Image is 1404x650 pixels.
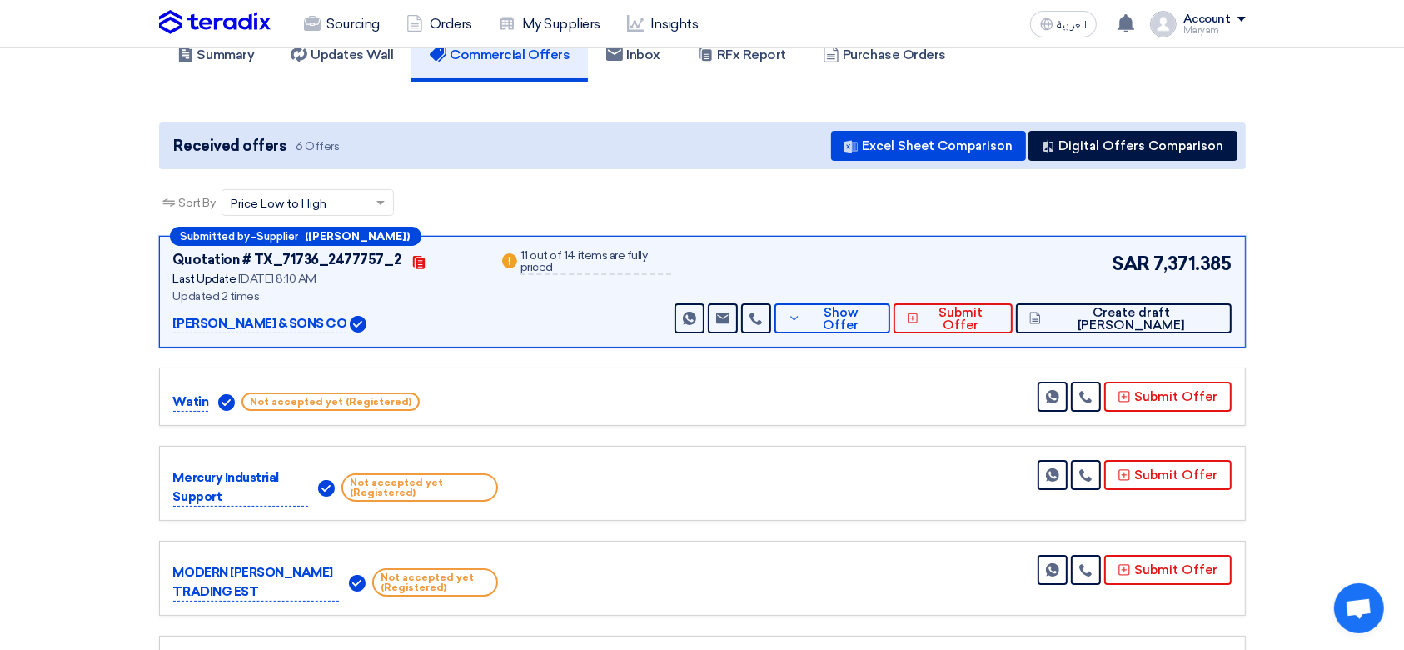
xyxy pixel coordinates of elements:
[173,287,479,305] div: Updated 2 times
[173,250,401,270] div: Quotation # TX_71736_2477757_2
[1153,250,1232,277] span: 7,371.385
[805,307,877,332] span: Show Offer
[1057,19,1087,31] span: العربية
[291,6,393,42] a: Sourcing
[606,47,660,63] h5: Inbox
[1104,460,1232,490] button: Submit Offer
[318,480,335,497] img: Verified Account
[179,194,216,212] span: Sort By
[679,28,804,82] a: RFx Report
[341,473,497,502] span: Not accepted yet (Registered)
[218,394,235,411] img: Verified Account
[306,231,411,242] b: ([PERSON_NAME])
[231,195,326,212] span: Price Low to High
[894,303,1013,333] button: Submit Offer
[173,468,309,507] p: Mercury Industrial Support
[1183,12,1231,27] div: Account
[177,47,255,63] h5: Summary
[238,272,316,286] span: [DATE] 8:10 AM
[430,47,570,63] h5: Commercial Offers
[411,28,588,82] a: Commercial Offers
[173,314,347,334] p: [PERSON_NAME] & SONS CO
[173,392,209,412] p: Watin
[159,28,273,82] a: Summary
[272,28,411,82] a: Updates Wall
[774,303,889,333] button: Show Offer
[257,231,299,242] span: Supplier
[173,272,236,286] span: Last Update
[520,250,671,275] div: 11 out of 14 items are fully priced
[170,227,421,246] div: –
[241,392,420,411] span: Not accepted yet (Registered)
[485,6,614,42] a: My Suppliers
[697,47,786,63] h5: RFx Report
[1045,307,1217,332] span: Create draft [PERSON_NAME]
[296,138,339,154] span: 6 Offers
[588,28,679,82] a: Inbox
[1028,131,1237,161] button: Digital Offers Comparison
[1150,11,1177,37] img: profile_test.png
[159,10,271,35] img: Teradix logo
[1112,250,1150,277] span: SAR
[1104,382,1232,412] button: Submit Offer
[350,316,366,332] img: Verified Account
[173,563,340,602] p: MODERN [PERSON_NAME] TRADING EST
[614,6,711,42] a: Insights
[1104,555,1232,585] button: Submit Offer
[372,568,497,597] span: Not accepted yet (Registered)
[804,28,964,82] a: Purchase Orders
[291,47,393,63] h5: Updates Wall
[1030,11,1097,37] button: العربية
[181,231,251,242] span: Submitted by
[1183,26,1246,35] div: Maryam
[349,575,366,592] img: Verified Account
[393,6,485,42] a: Orders
[1334,583,1384,633] div: Open chat
[1016,303,1232,333] button: Create draft [PERSON_NAME]
[823,47,946,63] h5: Purchase Orders
[831,131,1026,161] button: Excel Sheet Comparison
[923,307,998,332] span: Submit Offer
[174,135,286,157] span: Received offers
